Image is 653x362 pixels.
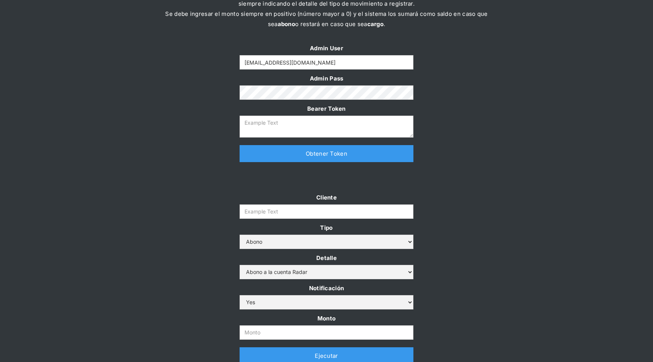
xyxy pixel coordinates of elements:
label: Notificación [240,283,413,293]
label: Admin User [240,43,413,53]
form: Form [240,43,413,138]
label: Bearer Token [240,104,413,114]
input: Monto [240,325,413,340]
label: Monto [240,313,413,323]
form: Form [240,192,413,340]
input: Example Text [240,204,413,219]
input: Example Text [240,55,413,70]
label: Cliente [240,192,413,203]
strong: abono [278,20,296,28]
strong: cargo [367,20,384,28]
label: Tipo [240,223,413,233]
label: Admin Pass [240,73,413,84]
label: Detalle [240,253,413,263]
a: Obtener Token [240,145,413,162]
